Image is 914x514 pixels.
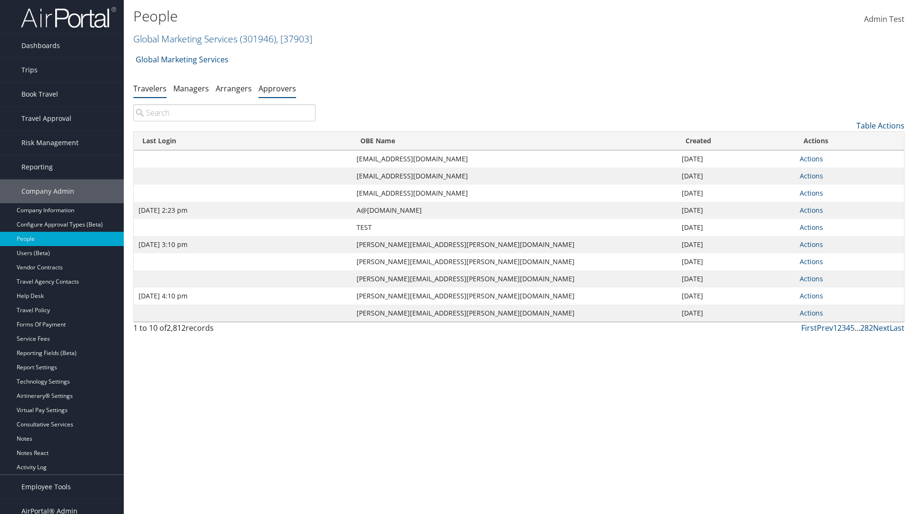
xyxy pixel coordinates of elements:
[21,82,58,106] span: Book Travel
[817,323,833,333] a: Prev
[677,132,795,150] th: Created: activate to sort column ascending
[800,308,823,317] a: Actions
[216,83,252,94] a: Arrangers
[21,475,71,499] span: Employee Tools
[134,287,352,305] td: [DATE] 4:10 pm
[800,171,823,180] a: Actions
[854,323,860,333] span: …
[837,323,842,333] a: 2
[860,323,873,333] a: 282
[21,179,74,203] span: Company Admin
[800,206,823,215] a: Actions
[352,305,677,322] td: [PERSON_NAME][EMAIL_ADDRESS][PERSON_NAME][DOMAIN_NAME]
[677,270,795,287] td: [DATE]
[677,287,795,305] td: [DATE]
[21,107,71,130] span: Travel Approval
[850,323,854,333] a: 5
[352,270,677,287] td: [PERSON_NAME][EMAIL_ADDRESS][PERSON_NAME][DOMAIN_NAME]
[352,236,677,253] td: [PERSON_NAME][EMAIL_ADDRESS][PERSON_NAME][DOMAIN_NAME]
[167,323,186,333] span: 2,812
[677,185,795,202] td: [DATE]
[133,104,316,121] input: Search
[800,291,823,300] a: Actions
[677,168,795,185] td: [DATE]
[677,150,795,168] td: [DATE]
[856,120,904,131] a: Table Actions
[133,83,167,94] a: Travelers
[21,131,79,155] span: Risk Management
[352,132,677,150] th: OBE Name: activate to sort column ascending
[800,223,823,232] a: Actions
[173,83,209,94] a: Managers
[873,323,890,333] a: Next
[134,202,352,219] td: [DATE] 2:23 pm
[21,155,53,179] span: Reporting
[352,219,677,236] td: TEST
[800,274,823,283] a: Actions
[677,305,795,322] td: [DATE]
[134,132,352,150] th: Last Login: activate to sort column ascending
[800,154,823,163] a: Actions
[21,6,116,29] img: airportal-logo.png
[800,240,823,249] a: Actions
[801,323,817,333] a: First
[833,323,837,333] a: 1
[133,322,316,338] div: 1 to 10 of records
[133,6,647,26] h1: People
[352,185,677,202] td: [EMAIL_ADDRESS][DOMAIN_NAME]
[258,83,296,94] a: Approvers
[352,168,677,185] td: [EMAIL_ADDRESS][DOMAIN_NAME]
[890,323,904,333] a: Last
[133,32,312,45] a: Global Marketing Services
[21,58,38,82] span: Trips
[677,253,795,270] td: [DATE]
[864,14,904,24] span: Admin Test
[800,188,823,198] a: Actions
[677,219,795,236] td: [DATE]
[352,253,677,270] td: [PERSON_NAME][EMAIL_ADDRESS][PERSON_NAME][DOMAIN_NAME]
[352,150,677,168] td: [EMAIL_ADDRESS][DOMAIN_NAME]
[352,287,677,305] td: [PERSON_NAME][EMAIL_ADDRESS][PERSON_NAME][DOMAIN_NAME]
[136,50,228,69] a: Global Marketing Services
[276,32,312,45] span: , [ 37903 ]
[677,236,795,253] td: [DATE]
[134,236,352,253] td: [DATE] 3:10 pm
[677,202,795,219] td: [DATE]
[864,5,904,34] a: Admin Test
[800,257,823,266] a: Actions
[842,323,846,333] a: 3
[846,323,850,333] a: 4
[21,34,60,58] span: Dashboards
[240,32,276,45] span: ( 301946 )
[795,132,904,150] th: Actions
[352,202,677,219] td: A@[DOMAIN_NAME]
